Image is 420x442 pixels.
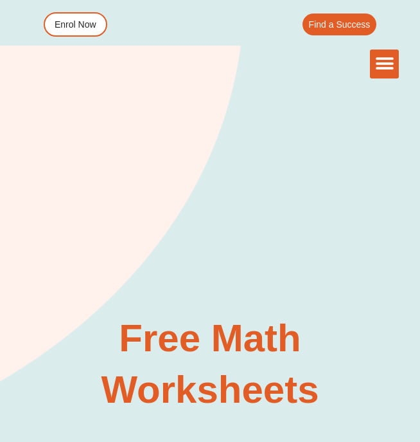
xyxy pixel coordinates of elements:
span: Find a Success [308,20,370,29]
a: Enrol Now [44,12,107,37]
h2: Free Math Worksheets [21,313,399,416]
a: Find a Success [302,14,376,35]
div: Menu Toggle [370,50,399,78]
span: Enrol Now [55,20,96,29]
